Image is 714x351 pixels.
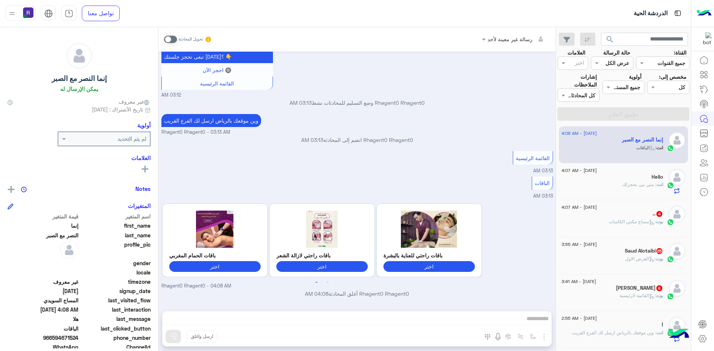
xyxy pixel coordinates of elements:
[7,287,78,295] span: 2025-08-15T00:11:16.152Z
[669,243,685,260] img: defaultAdmin.png
[7,212,78,220] span: قيمة المتغير
[674,49,686,56] label: القناة:
[92,105,143,113] span: تاريخ الأشتراك : [DATE]
[52,74,107,83] h5: إنما النصر مع الصبر
[7,296,78,304] span: المساج السويدي
[80,222,151,230] span: first_name
[562,278,596,285] span: [DATE] - 3:41 AM
[7,9,17,18] img: profile
[656,211,662,217] span: 4
[673,9,682,18] img: tab
[203,67,231,73] span: 🔘 احجز الآن
[161,290,553,298] p: Rhagent0 Rhagent0 أغلق المحادثة
[301,137,323,143] span: 03:13 AM
[80,231,151,239] span: last_name
[7,334,78,342] span: 966594671524
[23,7,33,18] img: userImage
[61,6,76,21] a: tab
[21,186,27,192] img: notes
[572,330,656,335] span: وين موقعك بالرياض ارسل لك الفرع القريب
[324,279,331,286] button: 2 of 2
[669,317,685,334] img: defaultAdmin.png
[80,325,151,332] span: last_clicked_button
[276,251,368,259] p: باقات راحتي لازالة الشعر
[169,251,261,259] p: باقات الحمام المغربي
[383,211,475,248] img: Q2FwdHVyZSAoNykucG5n.png
[656,256,663,261] span: بوت
[161,136,553,144] p: Rhagent0 Rhagent0 انضم إلى المحادثة
[80,306,151,313] span: last_interaction
[7,155,151,161] h6: العلامات
[161,129,230,136] span: Rhagent0 Rhagent0 - 03:13 AM
[80,278,151,286] span: timezone
[7,343,78,351] span: 2
[7,315,78,323] span: هلا
[383,261,475,272] button: اختر
[8,186,15,193] img: add
[605,35,614,44] span: search
[567,49,585,56] label: العلامات
[80,315,151,323] span: last_message
[636,145,656,150] span: : الباقات
[603,49,630,56] label: حالة الرسالة
[653,211,663,217] h5: ..
[135,185,151,192] h6: Notes
[656,145,663,150] span: انت
[516,155,550,161] span: القائمة الرئيسية
[662,322,663,328] h5: ا
[667,293,674,300] img: WhatsApp
[616,285,663,291] h5: أحمد
[80,334,151,342] span: phone_number
[667,144,674,152] img: WhatsApp
[669,169,685,186] img: defaultAdmin.png
[562,130,597,137] span: [DATE] - 4:08 AM
[601,33,619,49] button: search
[666,321,692,347] img: hulul-logo.png
[656,330,663,335] span: انت
[656,248,662,254] span: 25
[669,280,685,297] img: defaultAdmin.png
[80,212,151,220] span: اسم المتغير
[622,182,656,187] span: متي تبي نحجزلك
[557,107,689,121] button: تطبيق الفلاتر
[667,256,674,263] img: WhatsApp
[629,73,641,81] label: أولوية
[625,248,663,254] h5: Saud Alotaibi
[7,259,78,267] span: null
[7,222,78,230] span: إنما
[383,251,475,259] p: باقات راحتي للعناية بالبشرة
[161,283,231,290] span: Rhagent0 Rhagent0 - 04:08 AM
[276,261,368,272] button: اختر
[625,256,656,261] span: : العرض الاول
[137,122,151,129] h6: أولوية
[161,114,261,127] p: 15/8/2025, 3:13 AM
[634,9,668,19] p: الدردشة الحية
[7,306,78,313] span: 2025-08-15T01:08:24.072Z
[200,80,234,87] span: القائمة الرئيسية
[7,269,78,276] span: null
[80,296,151,304] span: last_visited_flow
[669,206,685,222] img: defaultAdmin.png
[187,330,217,343] button: ارسل واغلق
[535,180,550,186] span: الباقات
[80,259,151,267] span: gender
[80,269,151,276] span: locale
[533,193,553,199] span: 03:13 AM
[65,9,73,18] img: tab
[656,285,662,291] span: 6
[290,100,312,106] span: 03:13 AM
[562,241,597,248] span: [DATE] - 3:55 AM
[620,293,656,298] span: : القائمة الرئيسية
[656,219,663,224] span: بوت
[80,241,151,258] span: profile_pic
[667,182,674,189] img: WhatsApp
[575,59,585,68] div: اختر
[82,6,120,21] a: تواصل معنا
[609,219,656,224] span: : مساج مكس الكاسات
[178,36,203,42] small: تحويل المحادثة
[656,293,663,298] span: بوت
[698,32,711,46] img: 322853014244696
[169,211,261,248] img: Q2FwdHVyZSAoNSkucG5n.png
[669,132,685,149] img: defaultAdmin.png
[557,73,597,89] label: إشارات الملاحظات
